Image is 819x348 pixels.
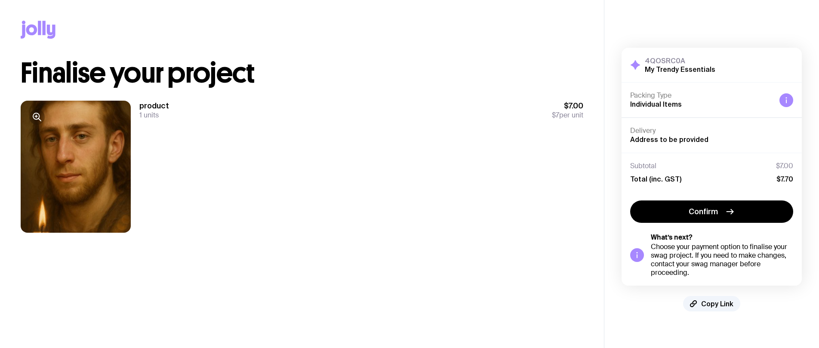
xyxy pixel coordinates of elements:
[776,162,793,170] span: $7.00
[689,206,718,217] span: Confirm
[21,59,583,87] h1: Finalise your project
[552,101,583,111] span: $7.00
[630,136,708,143] span: Address to be provided
[645,65,715,74] h2: My Trendy Essentials
[630,162,656,170] span: Subtotal
[683,296,740,311] button: Copy Link
[630,100,682,108] span: Individual Items
[630,91,773,100] h4: Packing Type
[651,233,793,242] h5: What’s next?
[630,126,793,135] h4: Delivery
[139,101,169,111] h3: product
[701,299,733,308] span: Copy Link
[552,111,583,120] span: per unit
[552,111,559,120] span: $7
[139,111,159,120] span: 1 units
[645,56,715,65] h3: 4QOSRC0A
[651,243,793,277] div: Choose your payment option to finalise your swag project. If you need to make changes, contact yo...
[630,175,681,183] span: Total (inc. GST)
[630,200,793,223] button: Confirm
[776,175,793,183] span: $7.70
